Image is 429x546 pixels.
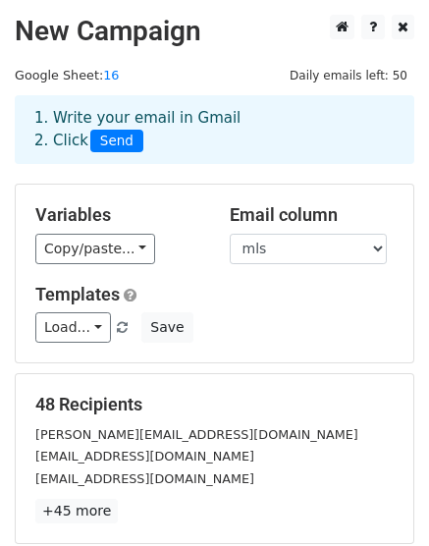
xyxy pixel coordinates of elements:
[283,68,414,82] a: Daily emails left: 50
[35,499,118,523] a: +45 more
[15,68,119,82] small: Google Sheet:
[35,394,394,415] h5: 48 Recipients
[35,471,254,486] small: [EMAIL_ADDRESS][DOMAIN_NAME]
[90,130,143,153] span: Send
[35,312,111,343] a: Load...
[35,234,155,264] a: Copy/paste...
[103,68,119,82] a: 16
[283,65,414,86] span: Daily emails left: 50
[35,449,254,464] small: [EMAIL_ADDRESS][DOMAIN_NAME]
[35,284,120,304] a: Templates
[141,312,192,343] button: Save
[230,204,395,226] h5: Email column
[15,15,414,48] h2: New Campaign
[331,452,429,546] iframe: Chat Widget
[20,107,409,152] div: 1. Write your email in Gmail 2. Click
[35,427,358,442] small: [PERSON_NAME][EMAIL_ADDRESS][DOMAIN_NAME]
[35,204,200,226] h5: Variables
